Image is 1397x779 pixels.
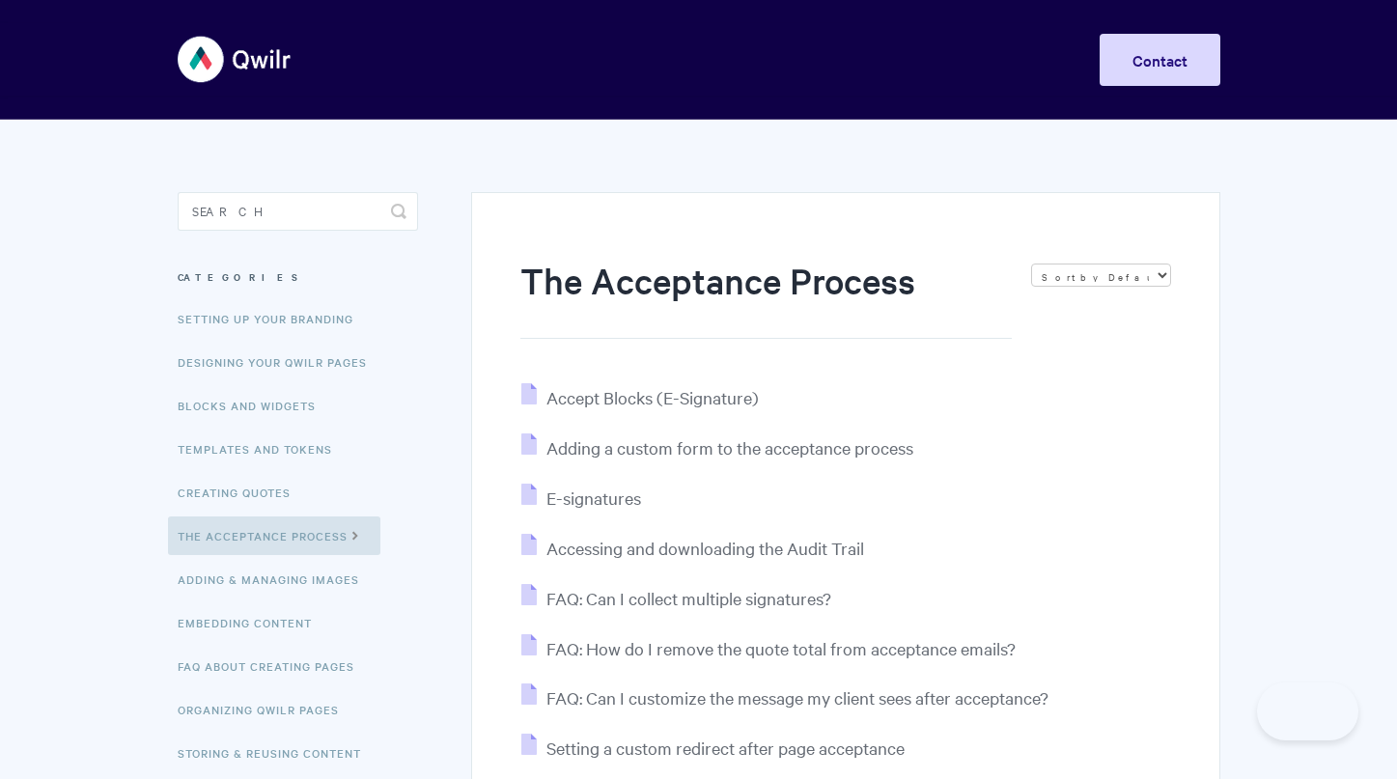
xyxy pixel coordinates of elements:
[521,537,864,559] a: Accessing and downloading the Audit Trail
[178,343,381,381] a: Designing Your Qwilr Pages
[546,686,1048,709] span: FAQ: Can I customize the message my client sees after acceptance?
[178,386,330,425] a: Blocks and Widgets
[1100,34,1220,86] a: Contact
[178,647,369,685] a: FAQ About Creating Pages
[178,473,305,512] a: Creating Quotes
[546,587,831,609] span: FAQ: Can I collect multiple signatures?
[546,436,913,459] span: Adding a custom form to the acceptance process
[178,734,376,772] a: Storing & Reusing Content
[178,299,368,338] a: Setting up your Branding
[168,516,380,555] a: The Acceptance Process
[521,686,1048,709] a: FAQ: Can I customize the message my client sees after acceptance?
[521,386,759,408] a: Accept Blocks (E-Signature)
[178,690,353,729] a: Organizing Qwilr Pages
[546,386,759,408] span: Accept Blocks (E-Signature)
[520,256,1011,339] h1: The Acceptance Process
[546,737,905,759] span: Setting a custom redirect after page acceptance
[521,587,831,609] a: FAQ: Can I collect multiple signatures?
[178,603,326,642] a: Embedding Content
[178,430,347,468] a: Templates and Tokens
[1257,682,1358,740] iframe: Toggle Customer Support
[178,192,418,231] input: Search
[521,487,641,509] a: E-signatures
[546,637,1016,659] span: FAQ: How do I remove the quote total from acceptance emails?
[178,23,293,96] img: Qwilr Help Center
[521,436,913,459] a: Adding a custom form to the acceptance process
[178,260,418,294] h3: Categories
[1031,264,1171,287] select: Page reloads on selection
[178,560,374,598] a: Adding & Managing Images
[546,537,864,559] span: Accessing and downloading the Audit Trail
[521,637,1016,659] a: FAQ: How do I remove the quote total from acceptance emails?
[546,487,641,509] span: E-signatures
[521,737,905,759] a: Setting a custom redirect after page acceptance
